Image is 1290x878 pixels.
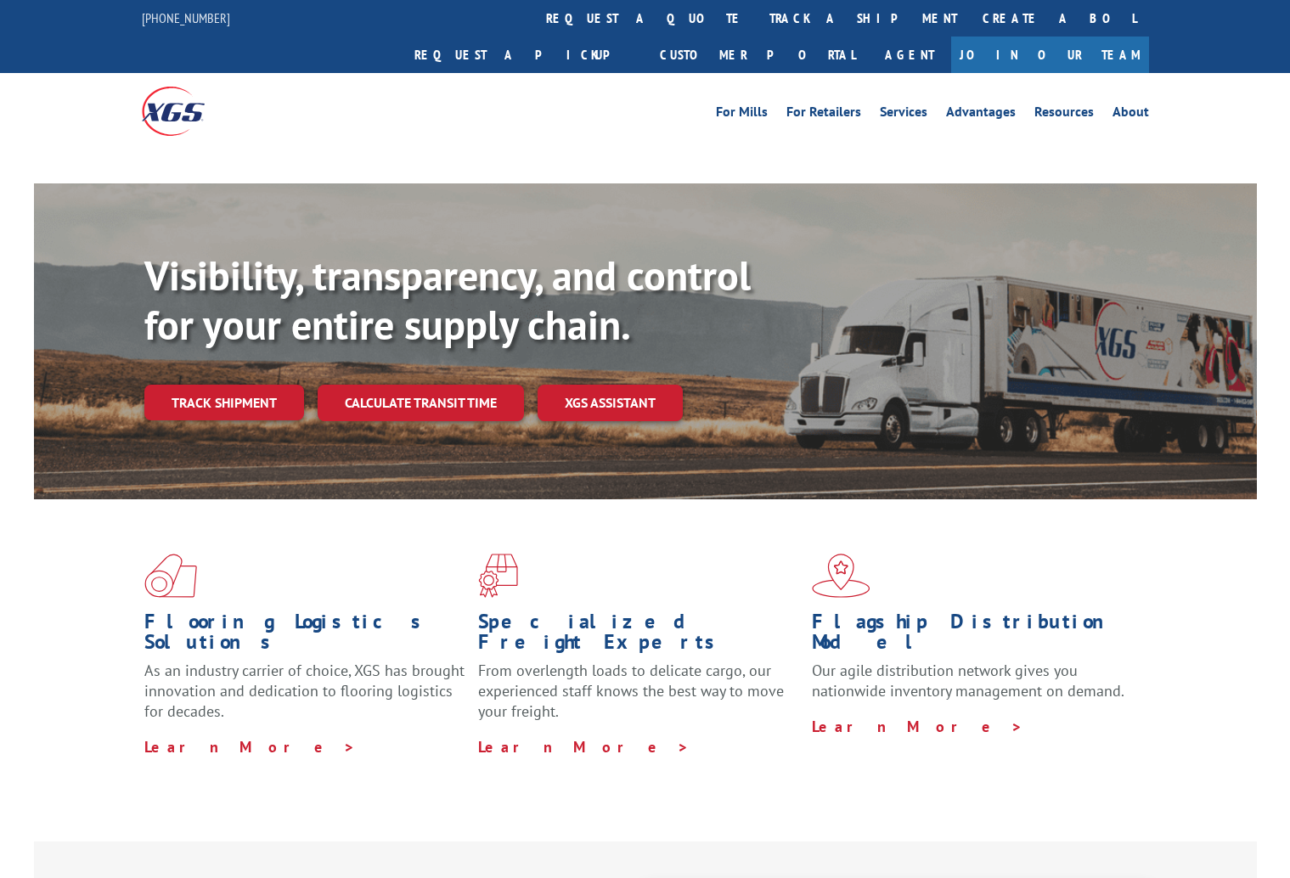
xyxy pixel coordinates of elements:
[144,249,751,351] b: Visibility, transparency, and control for your entire supply chain.
[812,717,1023,736] a: Learn More >
[1113,105,1149,124] a: About
[716,105,768,124] a: For Mills
[647,37,868,73] a: Customer Portal
[402,37,647,73] a: Request a pickup
[951,37,1149,73] a: Join Our Team
[812,611,1133,661] h1: Flagship Distribution Model
[144,385,304,420] a: Track shipment
[868,37,951,73] a: Agent
[144,737,356,757] a: Learn More >
[144,611,465,661] h1: Flooring Logistics Solutions
[144,554,197,598] img: xgs-icon-total-supply-chain-intelligence-red
[812,554,870,598] img: xgs-icon-flagship-distribution-model-red
[318,385,524,421] a: Calculate transit time
[1034,105,1094,124] a: Resources
[142,9,230,26] a: [PHONE_NUMBER]
[880,105,927,124] a: Services
[478,661,799,736] p: From overlength loads to delicate cargo, our experienced staff knows the best way to move your fr...
[478,611,799,661] h1: Specialized Freight Experts
[538,385,683,421] a: XGS ASSISTANT
[786,105,861,124] a: For Retailers
[946,105,1016,124] a: Advantages
[478,554,518,598] img: xgs-icon-focused-on-flooring-red
[478,737,690,757] a: Learn More >
[812,661,1124,701] span: Our agile distribution network gives you nationwide inventory management on demand.
[144,661,465,721] span: As an industry carrier of choice, XGS has brought innovation and dedication to flooring logistics...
